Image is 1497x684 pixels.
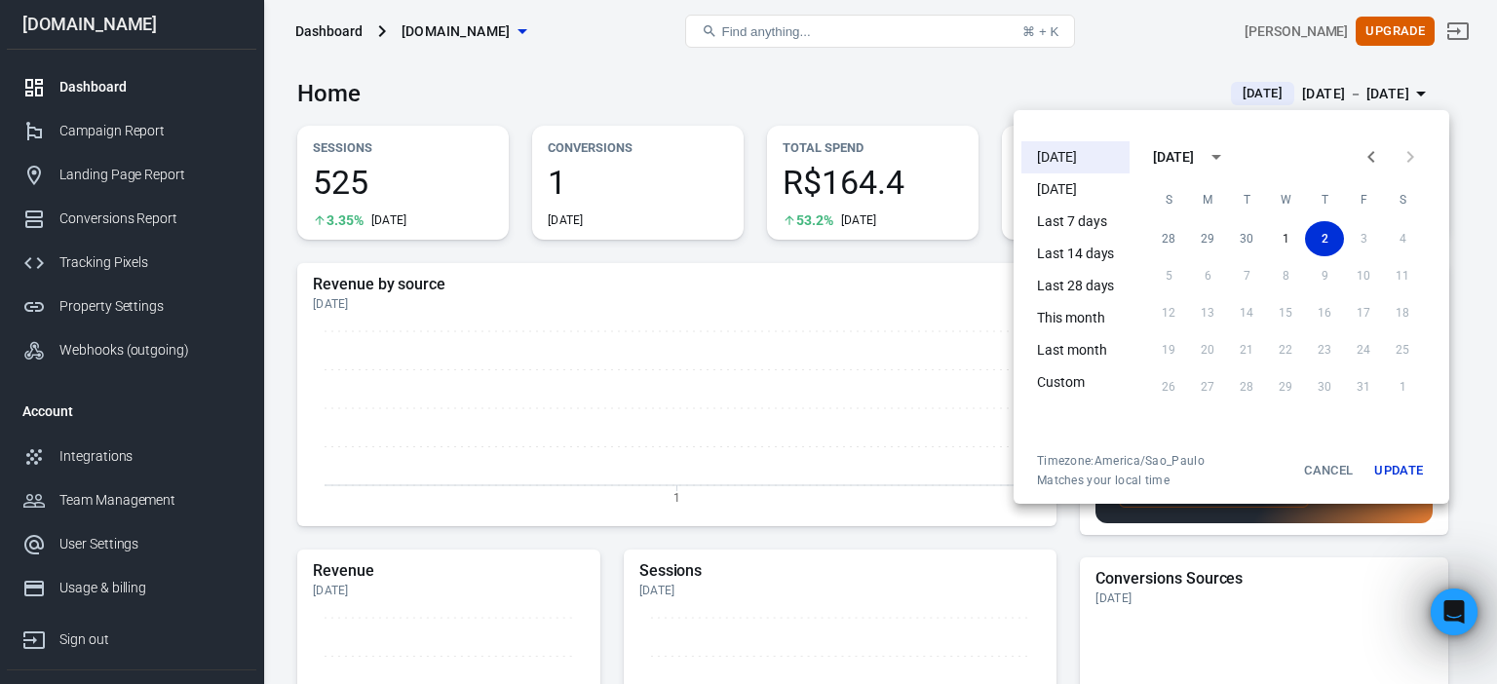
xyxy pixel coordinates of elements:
button: 2 [1305,221,1344,256]
div: Open Intercom Messenger [1431,589,1478,635]
li: This month [1021,302,1130,334]
span: Monday [1190,180,1225,219]
button: 29 [1188,221,1227,256]
span: Wednesday [1268,180,1303,219]
button: 1 [1266,221,1305,256]
span: Friday [1346,180,1381,219]
span: Tuesday [1229,180,1264,219]
span: Sunday [1151,180,1186,219]
button: Update [1367,453,1430,488]
div: Timezone: America/Sao_Paulo [1037,453,1205,469]
button: Previous month [1352,137,1391,176]
span: Matches your local time [1037,473,1205,488]
li: Last month [1021,334,1130,366]
button: 30 [1227,221,1266,256]
li: Last 7 days [1021,206,1130,238]
button: calendar view is open, switch to year view [1200,140,1233,173]
button: 28 [1149,221,1188,256]
button: Cancel [1297,453,1360,488]
li: Custom [1021,366,1130,399]
li: [DATE] [1021,141,1130,173]
li: [DATE] [1021,173,1130,206]
div: [DATE] [1153,147,1194,168]
li: Last 28 days [1021,270,1130,302]
li: Last 14 days [1021,238,1130,270]
span: Saturday [1385,180,1420,219]
span: Thursday [1307,180,1342,219]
